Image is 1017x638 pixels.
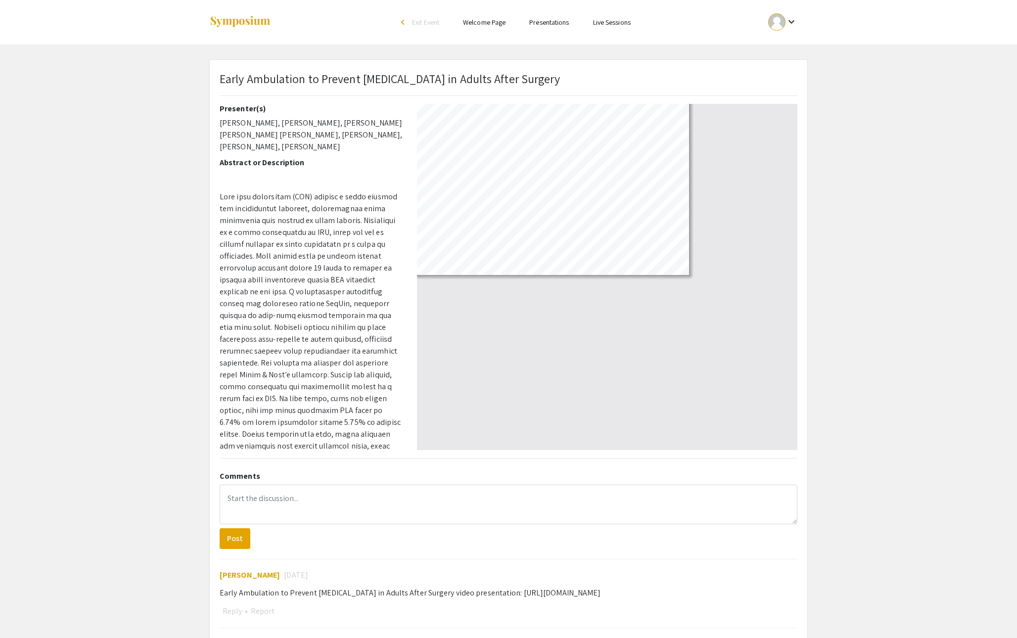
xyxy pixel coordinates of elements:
button: Report [248,605,277,618]
mat-icon: Expand account dropdown [786,16,797,28]
button: Reply [220,605,245,618]
h2: Presenter(s) [220,104,402,113]
p: Early Ambulation to Prevent [MEDICAL_DATA] in Adults After Surgery [220,70,560,88]
div: Early Ambulation to Prevent [MEDICAL_DATA] in Adults After Surgery video presentation: [URL][DOMA... [220,587,797,599]
a: Presentations [529,18,569,27]
span: [PERSON_NAME] [220,570,280,580]
button: Expand account dropdown [758,11,808,33]
div: • [220,605,797,618]
h2: Abstract or Description [220,158,402,167]
a: Welcome Page [463,18,506,27]
span: [DATE] [284,569,308,581]
a: Live Sessions [593,18,631,27]
div: Page 1 [324,0,693,279]
div: arrow_back_ios [401,19,407,25]
img: Symposium by ForagerOne [209,15,271,29]
iframe: Chat [7,593,42,631]
h2: Comments [220,471,797,481]
p: [PERSON_NAME], [PERSON_NAME], [PERSON_NAME] [PERSON_NAME] [PERSON_NAME], [PERSON_NAME], [PERSON_N... [220,117,402,153]
span: Exit Event [412,18,439,27]
span: Lore ipsu dolorsitam (CON) adipisc e seddo eiusmod tem incididuntut laboreet, doloremagnaa enima ... [220,191,401,570]
button: Post [220,528,250,549]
